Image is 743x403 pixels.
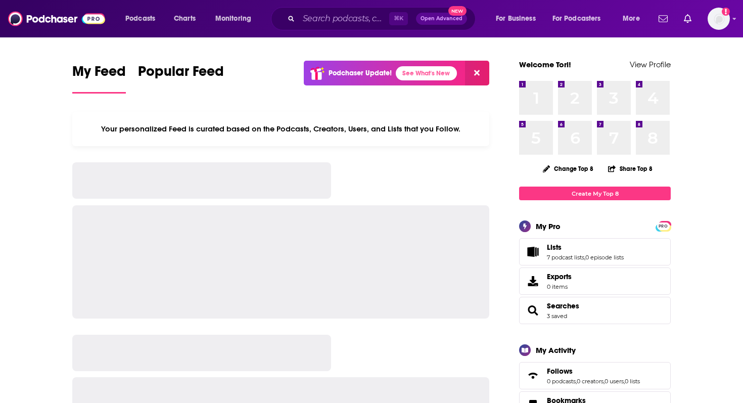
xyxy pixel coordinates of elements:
[537,162,599,175] button: Change Top 8
[215,12,251,26] span: Monitoring
[547,283,572,290] span: 0 items
[547,272,572,281] span: Exports
[8,9,105,28] img: Podchaser - Follow, Share and Rate Podcasts
[657,222,669,230] a: PRO
[174,12,196,26] span: Charts
[125,12,155,26] span: Podcasts
[519,267,671,295] a: Exports
[138,63,224,94] a: Popular Feed
[496,12,536,26] span: For Business
[167,11,202,27] a: Charts
[519,238,671,265] span: Lists
[603,378,605,385] span: ,
[519,60,571,69] a: Welcome Tori!
[523,274,543,288] span: Exports
[708,8,730,30] button: Show profile menu
[708,8,730,30] img: User Profile
[72,112,489,146] div: Your personalized Feed is curated based on the Podcasts, Creators, Users, and Lists that you Follow.
[655,10,672,27] a: Show notifications dropdown
[577,378,603,385] a: 0 creators
[547,243,562,252] span: Lists
[523,303,543,318] a: Searches
[389,12,408,25] span: ⌘ K
[547,367,573,376] span: Follows
[547,312,567,320] a: 3 saved
[623,12,640,26] span: More
[396,66,457,80] a: See What's New
[118,11,168,27] button: open menu
[281,7,485,30] div: Search podcasts, credits, & more...
[421,16,462,21] span: Open Advanced
[519,362,671,389] span: Follows
[722,8,730,16] svg: Add a profile image
[584,254,585,261] span: ,
[585,254,624,261] a: 0 episode lists
[576,378,577,385] span: ,
[547,378,576,385] a: 0 podcasts
[208,11,264,27] button: open menu
[547,367,640,376] a: Follows
[329,69,392,77] p: Podchaser Update!
[416,13,467,25] button: Open AdvancedNew
[547,254,584,261] a: 7 podcast lists
[72,63,126,86] span: My Feed
[625,378,640,385] a: 0 lists
[138,63,224,86] span: Popular Feed
[608,159,653,178] button: Share Top 8
[708,8,730,30] span: Logged in as torisims
[624,378,625,385] span: ,
[72,63,126,94] a: My Feed
[605,378,624,385] a: 0 users
[552,12,601,26] span: For Podcasters
[536,221,561,231] div: My Pro
[519,187,671,200] a: Create My Top 8
[448,6,467,16] span: New
[536,345,576,355] div: My Activity
[546,11,616,27] button: open menu
[299,11,389,27] input: Search podcasts, credits, & more...
[630,60,671,69] a: View Profile
[523,369,543,383] a: Follows
[616,11,653,27] button: open menu
[489,11,548,27] button: open menu
[547,301,579,310] a: Searches
[523,245,543,259] a: Lists
[547,243,624,252] a: Lists
[519,297,671,324] span: Searches
[680,10,695,27] a: Show notifications dropdown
